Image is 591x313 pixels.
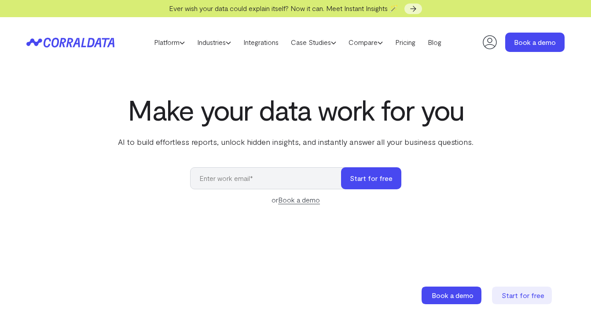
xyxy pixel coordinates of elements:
a: Platform [148,36,191,49]
p: AI to build effortless reports, unlock hidden insights, and instantly answer all your business qu... [116,136,475,147]
a: Case Studies [285,36,342,49]
a: Compare [342,36,389,49]
a: Blog [422,36,448,49]
button: Start for free [341,167,401,189]
span: Ever wish your data could explain itself? Now it can. Meet Instant Insights 🪄 [169,4,398,12]
a: Industries [191,36,237,49]
div: or [190,195,401,205]
a: Start for free [492,287,554,304]
a: Book a demo [422,287,483,304]
span: Start for free [502,291,544,299]
span: Book a demo [432,291,474,299]
a: Integrations [237,36,285,49]
h1: Make your data work for you [116,94,475,125]
a: Book a demo [278,195,320,204]
a: Pricing [389,36,422,49]
a: Book a demo [505,33,565,52]
input: Enter work email* [190,167,350,189]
